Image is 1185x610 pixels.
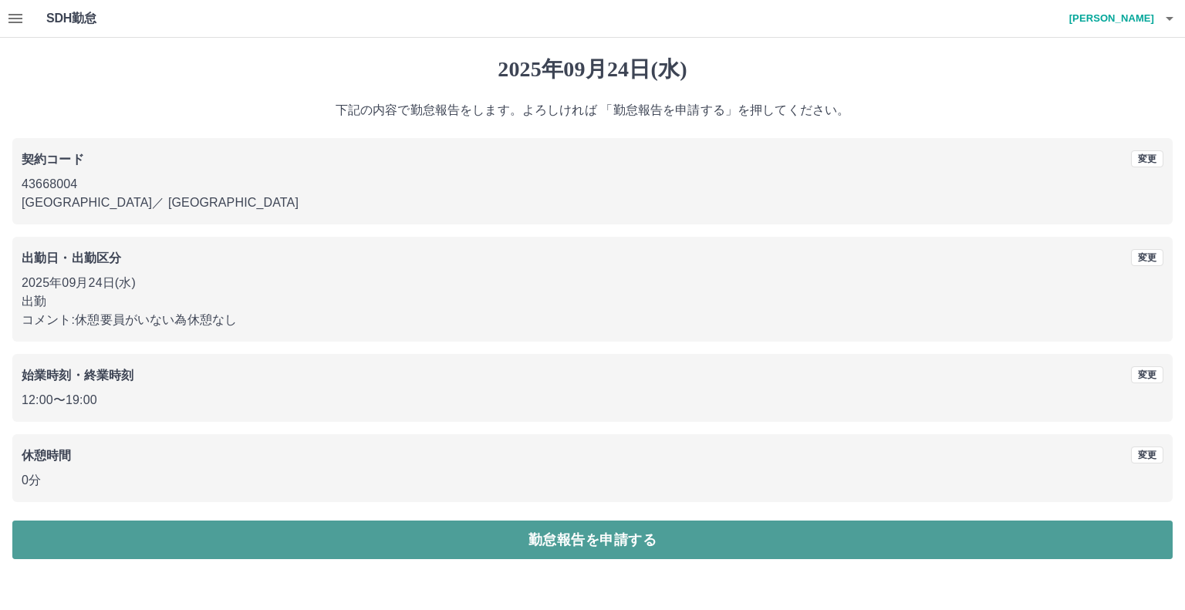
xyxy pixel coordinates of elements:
[1131,366,1163,383] button: 変更
[22,175,1163,194] p: 43668004
[22,449,72,462] b: 休憩時間
[22,153,84,166] b: 契約コード
[12,521,1173,559] button: 勤怠報告を申請する
[1131,150,1163,167] button: 変更
[22,369,133,382] b: 始業時刻・終業時刻
[22,391,1163,409] p: 12:00 〜 19:00
[12,56,1173,83] h1: 2025年09月24日(水)
[1131,447,1163,463] button: 変更
[22,251,121,265] b: 出勤日・出勤区分
[12,101,1173,120] p: 下記の内容で勤怠報告をします。よろしければ 「勤怠報告を申請する」を押してください。
[22,274,1163,292] p: 2025年09月24日(水)
[22,292,1163,311] p: 出勤
[1131,249,1163,266] button: 変更
[22,194,1163,212] p: [GEOGRAPHIC_DATA] ／ [GEOGRAPHIC_DATA]
[22,471,1163,490] p: 0分
[22,311,1163,329] p: コメント: 休憩要員がいない為休憩なし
